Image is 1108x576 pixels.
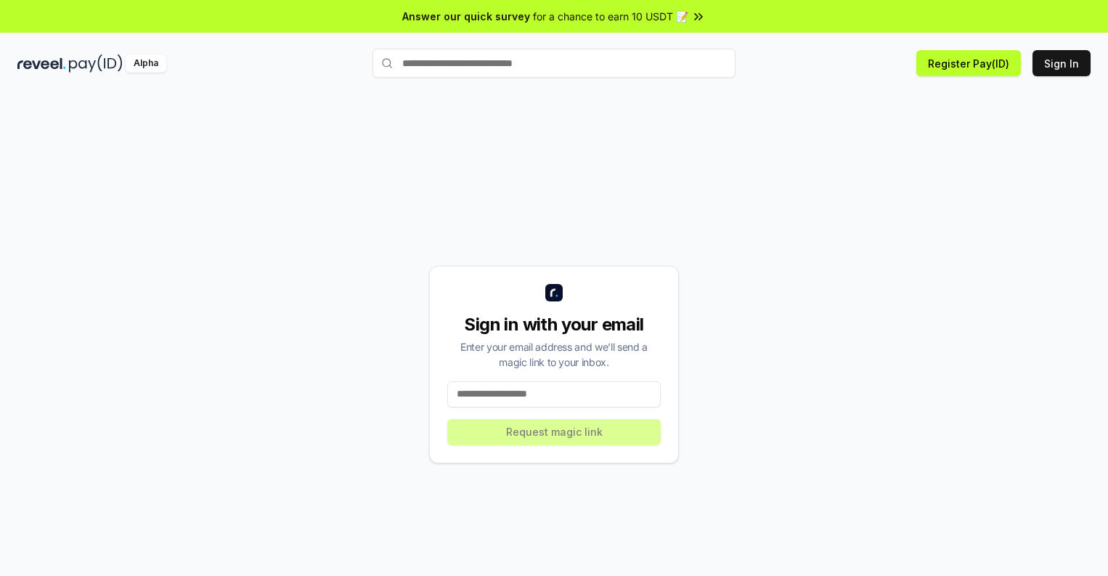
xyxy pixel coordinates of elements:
div: Enter your email address and we’ll send a magic link to your inbox. [447,339,661,370]
img: reveel_dark [17,54,66,73]
div: Sign in with your email [447,313,661,336]
button: Register Pay(ID) [916,50,1021,76]
button: Sign In [1032,50,1091,76]
img: logo_small [545,284,563,301]
span: Answer our quick survey [402,9,530,24]
div: Alpha [126,54,166,73]
span: for a chance to earn 10 USDT 📝 [533,9,688,24]
img: pay_id [69,54,123,73]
